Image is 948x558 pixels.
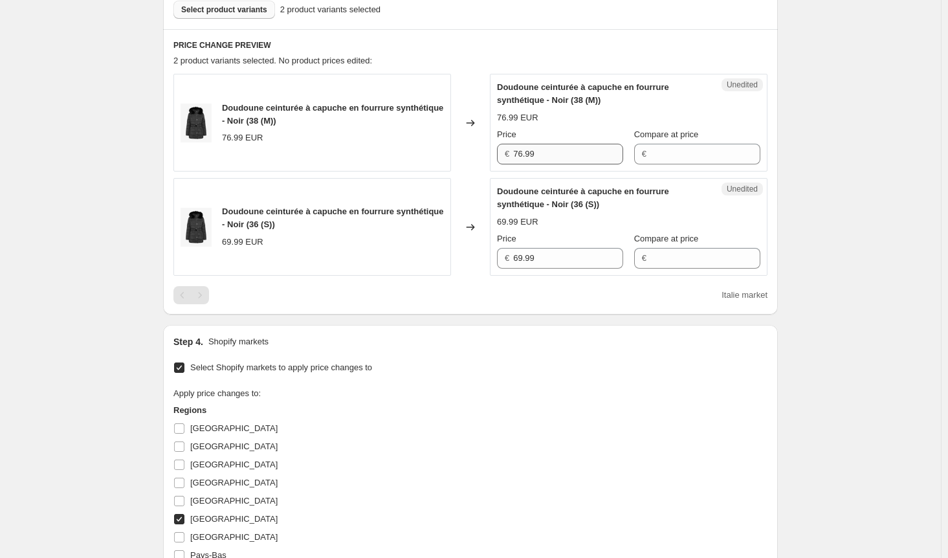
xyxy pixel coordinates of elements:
span: Doudoune ceinturée à capuche en fourrure synthétique - Noir (36 (S)) [497,186,669,209]
span: [GEOGRAPHIC_DATA] [190,478,278,487]
p: Shopify markets [208,335,269,348]
span: Price [497,129,516,139]
span: [GEOGRAPHIC_DATA] [190,496,278,506]
span: € [642,253,646,263]
span: Doudoune ceinturée à capuche en fourrure synthétique - Noir (38 (M)) [222,103,443,126]
h3: Regions [173,404,419,417]
span: € [505,149,509,159]
span: Doudoune ceinturée à capuche en fourrure synthétique - Noir (38 (M)) [497,82,669,105]
span: Select product variants [181,5,267,15]
div: 76.99 EUR [497,111,538,124]
span: Italie market [722,290,767,300]
span: 2 product variants selected. No product prices edited: [173,56,372,65]
div: 69.99 EUR [222,236,263,249]
nav: Pagination [173,286,209,304]
div: 69.99 EUR [497,216,538,229]
span: Select Shopify markets to apply price changes to [190,363,372,372]
h6: PRICE CHANGE PREVIEW [173,40,767,50]
span: Compare at price [634,234,699,243]
img: JOA-5415-1_80x.jpg [181,104,212,142]
span: Price [497,234,516,243]
span: [GEOGRAPHIC_DATA] [190,460,278,469]
span: [GEOGRAPHIC_DATA] [190,532,278,542]
img: JOA-5415-1_80x.jpg [181,208,212,247]
span: € [505,253,509,263]
span: Unedited [727,184,758,194]
span: Doudoune ceinturée à capuche en fourrure synthétique - Noir (36 (S)) [222,206,443,229]
div: 76.99 EUR [222,131,263,144]
span: 2 product variants selected [280,3,380,16]
span: [GEOGRAPHIC_DATA] [190,514,278,524]
span: Compare at price [634,129,699,139]
span: [GEOGRAPHIC_DATA] [190,441,278,451]
button: Select product variants [173,1,275,19]
h2: Step 4. [173,335,203,348]
span: Apply price changes to: [173,388,261,398]
span: [GEOGRAPHIC_DATA] [190,423,278,433]
span: € [642,149,646,159]
span: Unedited [727,80,758,90]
